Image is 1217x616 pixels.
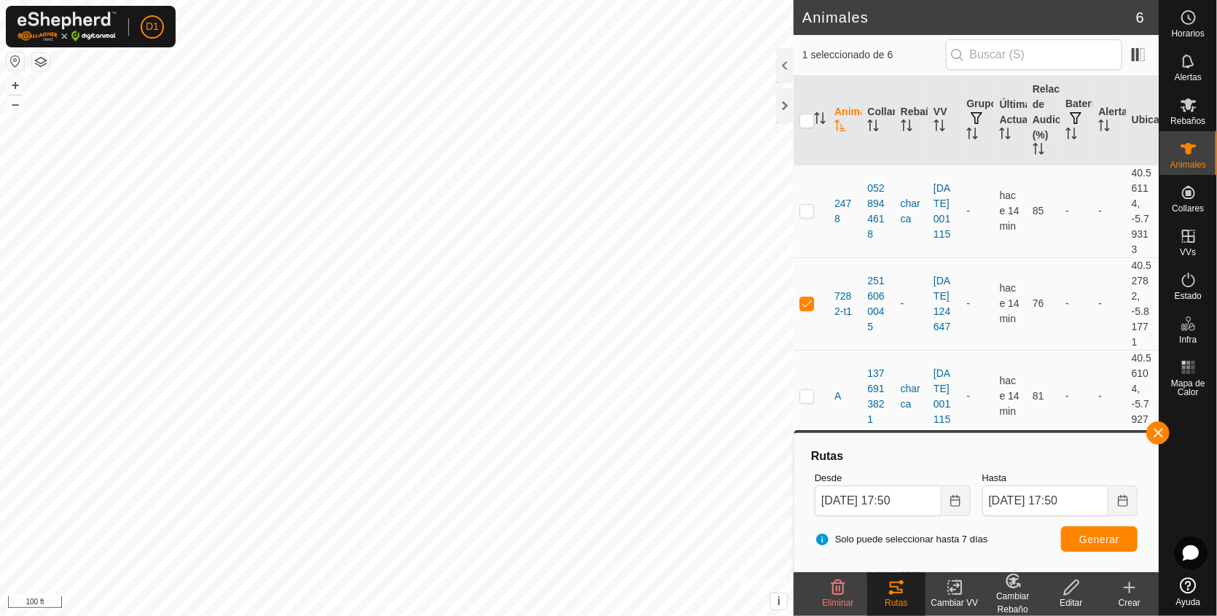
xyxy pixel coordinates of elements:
[867,596,926,609] div: Rutas
[861,76,894,165] th: Collar
[802,9,1136,26] h2: Animales
[1092,350,1125,442] td: -
[1172,204,1204,213] span: Collares
[7,77,24,94] button: +
[901,122,912,133] p-sorticon: Activar para ordenar
[809,448,1143,465] div: Rutas
[1126,76,1159,165] th: Ubicación
[946,39,1122,70] input: Buscar (S)
[901,381,922,412] div: charca
[1159,572,1217,612] a: Ayuda
[1126,350,1159,442] td: 40.56104, -5.79277
[834,196,856,227] span: 2478
[960,76,993,165] th: Grupos
[999,375,1019,417] span: 17 ago 2025, 17:37
[1065,130,1077,141] p-sorticon: Activar para ordenar
[1033,390,1044,402] span: 81
[802,47,946,63] span: 1 seleccionado de 6
[999,282,1019,324] span: 17 ago 2025, 17:37
[1179,335,1197,344] span: Infra
[423,597,472,610] a: Contáctenos
[1033,205,1044,217] span: 85
[1126,165,1159,257] td: 40.56114, -5.79313
[999,130,1011,141] p-sorticon: Activar para ordenar
[815,532,988,547] span: Solo puede seleccionar hasta 7 días
[321,597,405,610] a: Política de Privacidad
[1060,165,1092,257] td: -
[1079,534,1119,545] span: Generar
[942,486,971,516] button: Choose Date
[1061,526,1138,552] button: Generar
[32,53,50,71] button: Capas del Mapa
[966,130,978,141] p-sorticon: Activar para ordenar
[1180,248,1196,257] span: VVs
[934,122,945,133] p-sorticon: Activar para ordenar
[901,296,922,311] div: -
[778,595,780,607] span: i
[984,590,1042,616] div: Cambiar Rebaño
[1100,596,1159,609] div: Crear
[901,196,922,227] div: charca
[834,389,841,404] span: A
[771,593,787,609] button: i
[926,596,984,609] div: Cambiar VV
[1108,486,1138,516] button: Choose Date
[146,19,159,34] span: D1
[928,76,960,165] th: VV
[822,598,853,608] span: Eliminar
[1060,76,1092,165] th: Batería
[1098,122,1110,133] p-sorticon: Activar para ordenar
[1060,257,1092,350] td: -
[1092,257,1125,350] td: -
[815,471,971,486] label: Desde
[17,12,117,42] img: Logo Gallagher
[814,114,826,126] p-sorticon: Activar para ordenar
[934,367,950,425] a: [DATE] 001115
[960,350,993,442] td: -
[1027,76,1060,165] th: Relación de Audio (%)
[1163,379,1213,397] span: Mapa de Calor
[982,471,1138,486] label: Hasta
[1126,257,1159,350] td: 40.52782, -5.81771
[1175,73,1202,82] span: Alertas
[934,275,950,332] a: [DATE] 124647
[960,165,993,257] td: -
[999,190,1019,232] span: 17 ago 2025, 17:37
[867,273,888,335] div: 2516060045
[1136,7,1144,28] span: 6
[1175,292,1202,300] span: Estado
[1172,29,1205,38] span: Horarios
[867,122,879,133] p-sorticon: Activar para ordenar
[867,366,888,427] div: 1376913821
[1033,145,1044,157] p-sorticon: Activar para ordenar
[834,289,856,319] span: 7282-t1
[867,181,888,242] div: 0528944618
[1170,160,1206,169] span: Animales
[1176,598,1201,607] span: Ayuda
[993,76,1026,165] th: Última Actualización
[1060,350,1092,442] td: -
[1042,596,1100,609] div: Editar
[1092,165,1125,257] td: -
[829,76,861,165] th: Animal
[960,257,993,350] td: -
[1092,76,1125,165] th: Alertas
[934,182,950,240] a: [DATE] 001115
[1033,297,1044,309] span: 76
[834,122,846,133] p-sorticon: Activar para ordenar
[7,95,24,113] button: –
[895,76,928,165] th: Rebaño
[1170,117,1205,125] span: Rebaños
[7,52,24,70] button: Restablecer Mapa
